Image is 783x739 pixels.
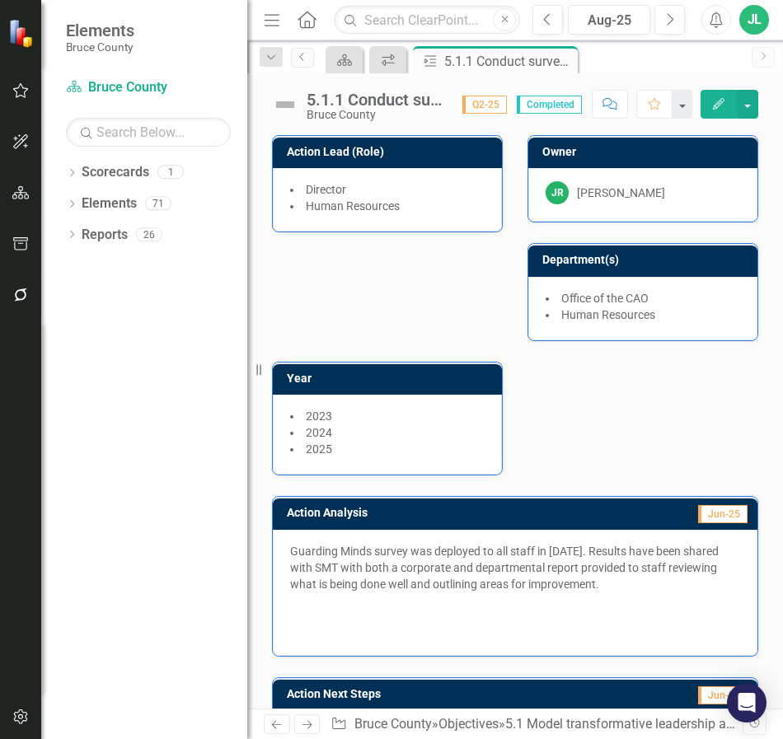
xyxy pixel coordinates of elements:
input: Search ClearPoint... [334,6,520,35]
h3: Action Next Steps [287,688,586,700]
div: Bruce County [307,109,446,121]
span: 2024 [306,426,332,439]
span: 2023 [306,409,332,423]
span: Human Resources [306,199,400,213]
span: Elements [66,21,134,40]
div: Open Intercom Messenger [727,683,767,723]
p: Guarding Minds survey was deployed to all staff in [DATE]. Results have been shared with SMT with... [290,543,740,596]
button: Aug-25 [568,5,650,35]
h3: Department(s) [542,254,749,266]
h3: Year [287,372,494,385]
img: Not Defined [272,91,298,118]
a: Objectives [438,716,499,732]
h3: Action Lead (Role) [287,146,494,158]
div: 26 [136,227,162,241]
a: Reports [82,226,128,245]
a: Elements [82,194,137,213]
div: » » » [331,715,742,734]
div: JR [546,181,569,204]
div: Aug-25 [574,11,645,30]
div: 71 [145,197,171,211]
input: Search Below... [66,118,231,147]
h3: Action Analysis [287,507,570,519]
h3: Owner [542,146,749,158]
span: Jun-25 [698,505,748,523]
span: Q2-25 [462,96,507,114]
div: 5.1.1 Conduct surveys of employees to assess their level of engagement and satisfaction with the ... [307,91,446,109]
span: 2025 [306,442,332,456]
span: Jun-25 [698,686,748,704]
a: Bruce County [66,78,231,97]
div: 1 [157,166,184,180]
span: Human Resources [561,308,655,321]
button: JL [739,5,769,35]
div: [PERSON_NAME] [577,185,665,201]
div: 5.1.1 Conduct surveys of employees to assess their level of engagement and satisfaction with the ... [444,51,574,72]
span: Office of the CAO [561,292,649,305]
a: Bruce County [354,716,432,732]
span: Completed [517,96,582,114]
a: Scorecards [82,163,149,182]
span: Director [306,183,346,196]
img: ClearPoint Strategy [8,19,37,48]
small: Bruce County [66,40,134,54]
